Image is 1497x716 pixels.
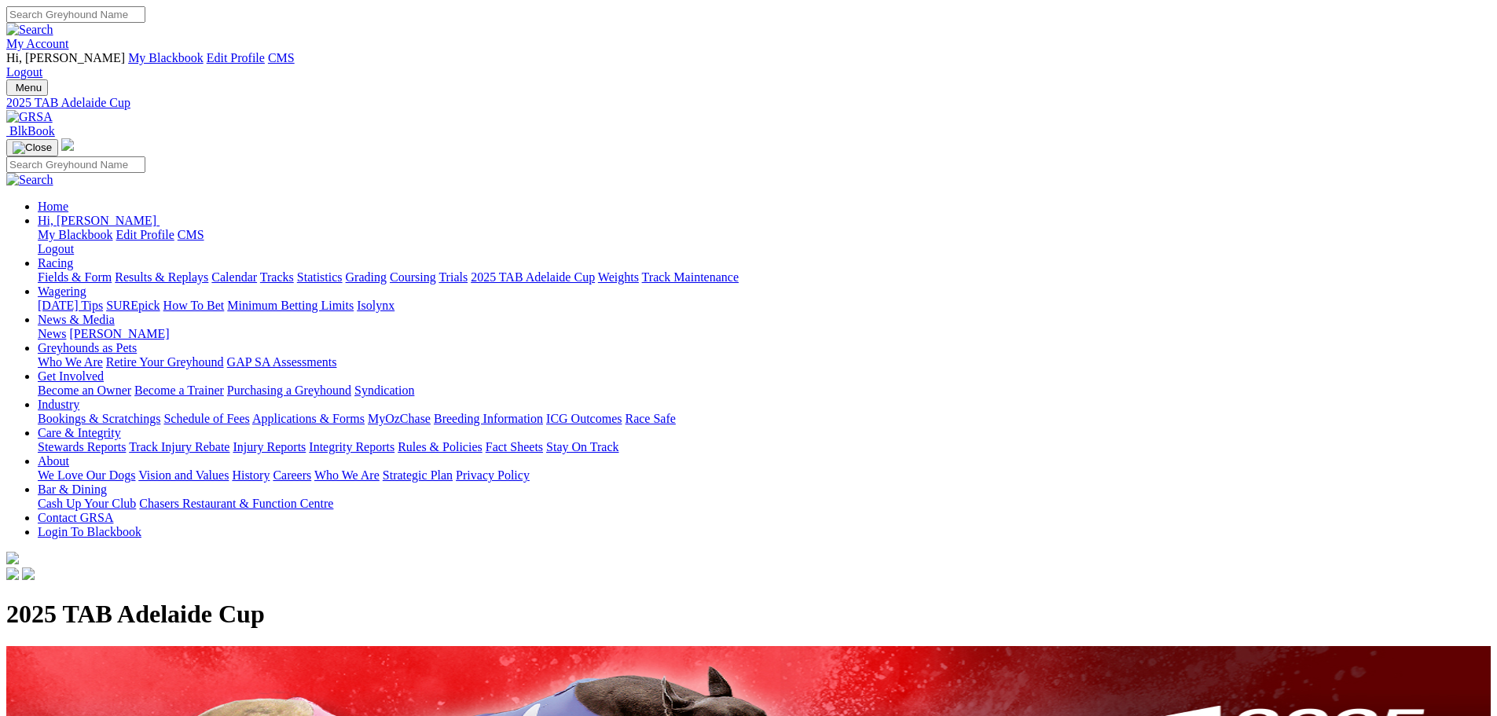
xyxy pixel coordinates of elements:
[434,412,543,425] a: Breeding Information
[6,567,19,580] img: facebook.svg
[6,110,53,124] img: GRSA
[38,299,103,312] a: [DATE] Tips
[314,468,380,482] a: Who We Are
[38,270,112,284] a: Fields & Form
[38,483,107,496] a: Bar & Dining
[346,270,387,284] a: Grading
[138,468,229,482] a: Vision and Values
[163,412,249,425] a: Schedule of Fees
[6,552,19,564] img: logo-grsa-white.png
[38,355,103,369] a: Who We Are
[38,440,1491,454] div: Care & Integrity
[390,270,436,284] a: Coursing
[38,299,1491,313] div: Wagering
[6,37,69,50] a: My Account
[38,384,1491,398] div: Get Involved
[438,270,468,284] a: Trials
[38,454,69,468] a: About
[38,313,115,326] a: News & Media
[598,270,639,284] a: Weights
[6,156,145,173] input: Search
[6,51,125,64] span: Hi, [PERSON_NAME]
[398,440,482,453] a: Rules & Policies
[38,214,156,227] span: Hi, [PERSON_NAME]
[383,468,453,482] a: Strategic Plan
[38,525,141,538] a: Login To Blackbook
[6,51,1491,79] div: My Account
[207,51,265,64] a: Edit Profile
[297,270,343,284] a: Statistics
[368,412,431,425] a: MyOzChase
[38,327,1491,341] div: News & Media
[61,138,74,151] img: logo-grsa-white.png
[16,82,42,94] span: Menu
[227,355,337,369] a: GAP SA Assessments
[6,96,1491,110] a: 2025 TAB Adelaide Cup
[471,270,595,284] a: 2025 TAB Adelaide Cup
[38,228,1491,256] div: Hi, [PERSON_NAME]
[252,412,365,425] a: Applications & Forms
[6,6,145,23] input: Search
[38,242,74,255] a: Logout
[106,299,160,312] a: SUREpick
[38,384,131,397] a: Become an Owner
[232,468,270,482] a: History
[260,270,294,284] a: Tracks
[9,124,55,138] span: BlkBook
[268,51,295,64] a: CMS
[6,139,58,156] button: Toggle navigation
[354,384,414,397] a: Syndication
[106,355,224,369] a: Retire Your Greyhound
[6,173,53,187] img: Search
[6,79,48,96] button: Toggle navigation
[13,141,52,154] img: Close
[211,270,257,284] a: Calendar
[116,228,174,241] a: Edit Profile
[115,270,208,284] a: Results & Replays
[642,270,739,284] a: Track Maintenance
[128,51,204,64] a: My Blackbook
[546,440,618,453] a: Stay On Track
[38,327,66,340] a: News
[38,497,1491,511] div: Bar & Dining
[227,299,354,312] a: Minimum Betting Limits
[357,299,394,312] a: Isolynx
[38,426,121,439] a: Care & Integrity
[38,355,1491,369] div: Greyhounds as Pets
[546,412,622,425] a: ICG Outcomes
[22,567,35,580] img: twitter.svg
[625,412,675,425] a: Race Safe
[129,440,229,453] a: Track Injury Rebate
[38,341,137,354] a: Greyhounds as Pets
[69,327,169,340] a: [PERSON_NAME]
[38,200,68,213] a: Home
[38,228,113,241] a: My Blackbook
[6,124,55,138] a: BlkBook
[38,369,104,383] a: Get Involved
[6,23,53,37] img: Search
[38,511,113,524] a: Contact GRSA
[38,412,160,425] a: Bookings & Scratchings
[233,440,306,453] a: Injury Reports
[38,270,1491,285] div: Racing
[273,468,311,482] a: Careers
[38,256,73,270] a: Racing
[178,228,204,241] a: CMS
[38,285,86,298] a: Wagering
[486,440,543,453] a: Fact Sheets
[38,214,160,227] a: Hi, [PERSON_NAME]
[38,412,1491,426] div: Industry
[38,497,136,510] a: Cash Up Your Club
[139,497,333,510] a: Chasers Restaurant & Function Centre
[227,384,351,397] a: Purchasing a Greyhound
[163,299,225,312] a: How To Bet
[38,398,79,411] a: Industry
[456,468,530,482] a: Privacy Policy
[6,65,42,79] a: Logout
[38,468,135,482] a: We Love Our Dogs
[309,440,394,453] a: Integrity Reports
[38,440,126,453] a: Stewards Reports
[134,384,224,397] a: Become a Trainer
[6,600,1491,629] h1: 2025 TAB Adelaide Cup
